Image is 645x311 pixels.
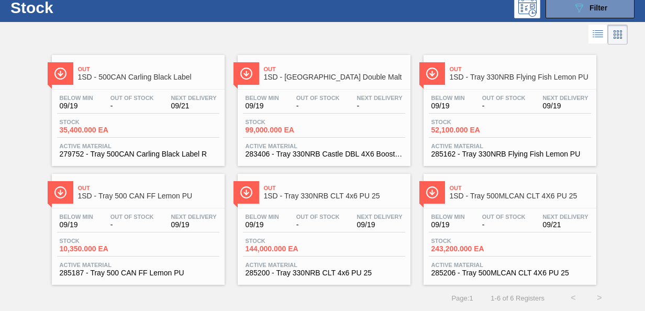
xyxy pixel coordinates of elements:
[171,102,217,110] span: 09/21
[78,73,219,81] span: 1SD - 500CAN Carling Black Label
[431,262,588,268] span: Active Material
[171,214,217,220] span: Next Delivery
[246,245,319,253] span: 144,000.000 EA
[431,126,505,134] span: 52,100.000 EA
[543,102,588,110] span: 09/19
[54,67,67,80] img: Ícone
[590,4,607,12] span: Filter
[296,221,340,229] span: -
[171,221,217,229] span: 09/19
[357,95,403,101] span: Next Delivery
[450,66,591,72] span: Out
[246,143,403,149] span: Active Material
[60,95,93,101] span: Below Min
[357,221,403,229] span: 09/19
[44,47,230,166] a: ÍconeOut1SD - 500CAN Carling Black LabelBelow Min09/19Out Of Stock-Next Delivery09/21Stock35,400....
[296,214,340,220] span: Out Of Stock
[431,95,465,101] span: Below Min
[482,95,526,101] span: Out Of Stock
[60,119,133,125] span: Stock
[588,25,608,45] div: List Vision
[416,166,602,285] a: ÍconeOut1SD - Tray 500MLCAN CLT 4X6 PU 25Below Min09/19Out Of Stock-Next Delivery09/21Stock243,20...
[357,102,403,110] span: -
[489,294,544,302] span: 1 - 6 of 6 Registers
[482,221,526,229] span: -
[246,221,279,229] span: 09/19
[78,66,219,72] span: Out
[78,185,219,191] span: Out
[246,119,319,125] span: Stock
[431,238,505,244] span: Stock
[110,214,154,220] span: Out Of Stock
[230,47,416,166] a: ÍconeOut1SD - [GEOGRAPHIC_DATA] Double MaltBelow Min09/19Out Of Stock-Next Delivery-Stock99,000.0...
[171,95,217,101] span: Next Delivery
[10,2,154,14] h1: Stock
[431,214,465,220] span: Below Min
[482,102,526,110] span: -
[451,294,473,302] span: Page : 1
[450,185,591,191] span: Out
[60,245,133,253] span: 10,350.000 EA
[60,126,133,134] span: 35,400.000 EA
[482,214,526,220] span: Out Of Stock
[110,221,154,229] span: -
[357,214,403,220] span: Next Delivery
[450,73,591,81] span: 1SD - Tray 330NRB Flying Fish Lemon PU
[264,66,405,72] span: Out
[110,95,154,101] span: Out Of Stock
[264,185,405,191] span: Out
[246,262,403,268] span: Active Material
[78,192,219,200] span: 1SD - Tray 500 CAN FF Lemon PU
[426,67,439,80] img: Ícone
[60,150,217,158] span: 279752 - Tray 500CAN Carling Black Label R
[60,102,93,110] span: 09/19
[246,269,403,277] span: 285200 - Tray 330NRB CLT 4x6 PU 25
[60,269,217,277] span: 285187 - Tray 500 CAN FF Lemon PU
[60,143,217,149] span: Active Material
[264,192,405,200] span: 1SD - Tray 330NRB CLT 4x6 PU 25
[543,221,588,229] span: 09/21
[416,47,602,166] a: ÍconeOut1SD - Tray 330NRB Flying Fish Lemon PUBelow Min09/19Out Of Stock-Next Delivery09/19Stock5...
[264,73,405,81] span: 1SD - 330NRB Castle Double Malt
[60,262,217,268] span: Active Material
[246,214,279,220] span: Below Min
[426,186,439,199] img: Ícone
[54,186,67,199] img: Ícone
[60,214,93,220] span: Below Min
[431,245,505,253] span: 243,200.000 EA
[240,186,253,199] img: Ícone
[431,143,588,149] span: Active Material
[246,102,279,110] span: 09/19
[431,119,505,125] span: Stock
[431,221,465,229] span: 09/19
[431,150,588,158] span: 285162 - Tray 330NRB Flying Fish Lemon PU
[60,221,93,229] span: 09/19
[44,166,230,285] a: ÍconeOut1SD - Tray 500 CAN FF Lemon PUBelow Min09/19Out Of Stock-Next Delivery09/19Stock10,350.00...
[240,67,253,80] img: Ícone
[230,166,416,285] a: ÍconeOut1SD - Tray 330NRB CLT 4x6 PU 25Below Min09/19Out Of Stock-Next Delivery09/19Stock144,000....
[110,102,154,110] span: -
[543,95,588,101] span: Next Delivery
[246,150,403,158] span: 283406 - Tray 330NRB Castle DBL 4X6 Booster 2
[431,269,588,277] span: 285206 - Tray 500MLCAN CLT 4X6 PU 25
[560,285,586,311] button: <
[296,95,340,101] span: Out Of Stock
[246,95,279,101] span: Below Min
[543,214,588,220] span: Next Delivery
[246,238,319,244] span: Stock
[586,285,613,311] button: >
[60,238,133,244] span: Stock
[431,102,465,110] span: 09/19
[450,192,591,200] span: 1SD - Tray 500MLCAN CLT 4X6 PU 25
[246,126,319,134] span: 99,000.000 EA
[608,25,628,45] div: Card Vision
[296,102,340,110] span: -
